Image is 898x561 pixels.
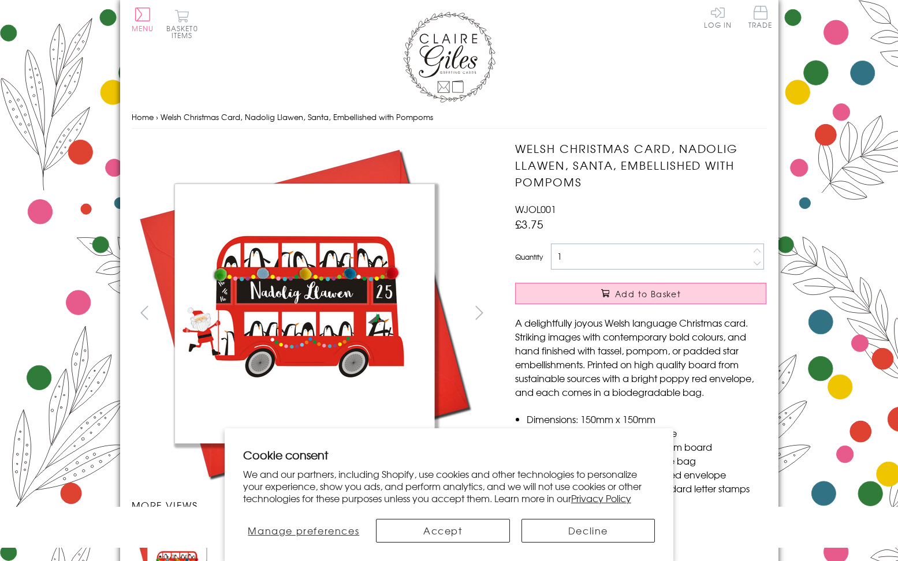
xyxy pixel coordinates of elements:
[571,491,631,505] a: Privacy Policy
[515,283,766,304] button: Add to Basket
[615,288,681,300] span: Add to Basket
[166,9,198,39] button: Basket0 items
[527,426,766,440] li: Blank inside for your own message
[243,447,655,463] h2: Cookie consent
[243,519,364,543] button: Manage preferences
[132,300,158,326] button: prev
[132,23,154,33] span: Menu
[161,111,433,122] span: Welsh Christmas Card, Nadolig Llawen, Santa, Embellished with Pompoms
[515,216,543,232] span: £3.75
[521,519,655,543] button: Decline
[376,519,510,543] button: Accept
[403,12,495,103] img: Claire Giles Greetings Cards
[132,111,154,122] a: Home
[131,140,478,487] img: Welsh Christmas Card, Nadolig Llawen, Santa, Embellished with Pompoms
[132,8,154,32] button: Menu
[132,106,767,129] nav: breadcrumbs
[527,412,766,426] li: Dimensions: 150mm x 150mm
[515,140,766,190] h1: Welsh Christmas Card, Nadolig Llawen, Santa, Embellished with Pompoms
[515,202,556,216] span: WJOL001
[748,6,773,31] a: Trade
[704,6,732,28] a: Log In
[156,111,158,122] span: ›
[748,6,773,28] span: Trade
[243,468,655,504] p: We and our partners, including Shopify, use cookies and other technologies to personalize your ex...
[466,300,492,326] button: next
[492,140,839,487] img: Welsh Christmas Card, Nadolig Llawen, Santa, Embellished with Pompoms
[515,316,766,399] p: A delightfully joyous Welsh language Christmas card. Striking images with contemporary bold colou...
[172,23,198,40] span: 0 items
[248,523,359,537] span: Manage preferences
[515,252,543,262] label: Quantity
[132,498,493,512] h3: More views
